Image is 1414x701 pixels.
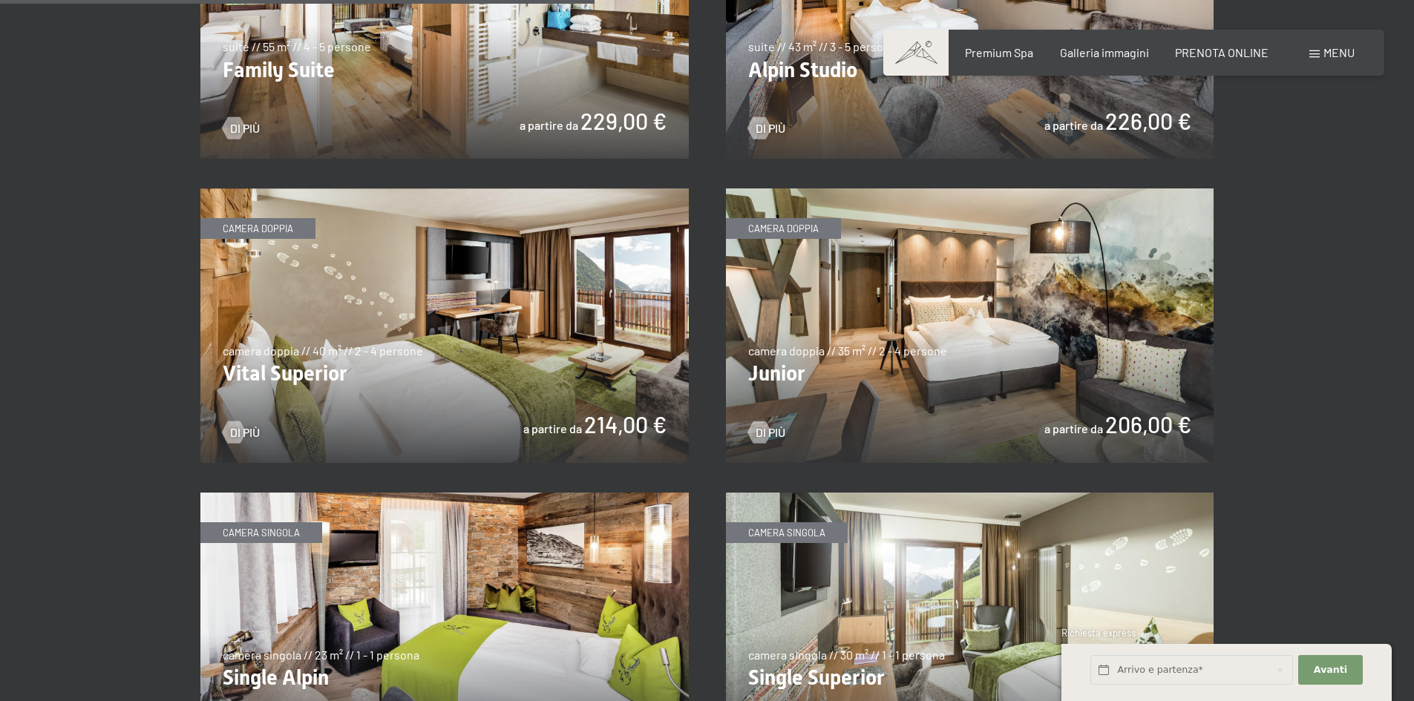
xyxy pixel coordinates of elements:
[756,120,785,136] span: Di più
[748,424,785,441] a: Di più
[200,189,689,198] a: Vital Superior
[230,120,260,136] span: Di più
[965,45,1033,59] a: Premium Spa
[756,424,785,441] span: Di più
[726,188,1214,463] img: Junior
[726,493,1214,502] a: Single Superior
[1061,627,1136,639] span: Richiesta express
[726,189,1214,198] a: Junior
[223,120,260,136] a: Di più
[1323,45,1355,59] span: Menu
[200,493,689,502] a: Single Alpin
[200,188,689,463] img: Vital Superior
[223,424,260,441] a: Di più
[748,120,785,136] a: Di più
[1314,663,1347,677] span: Avanti
[230,424,260,441] span: Di più
[1298,655,1362,685] button: Avanti
[1175,45,1269,59] a: PRENOTA ONLINE
[1060,45,1149,59] a: Galleria immagini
